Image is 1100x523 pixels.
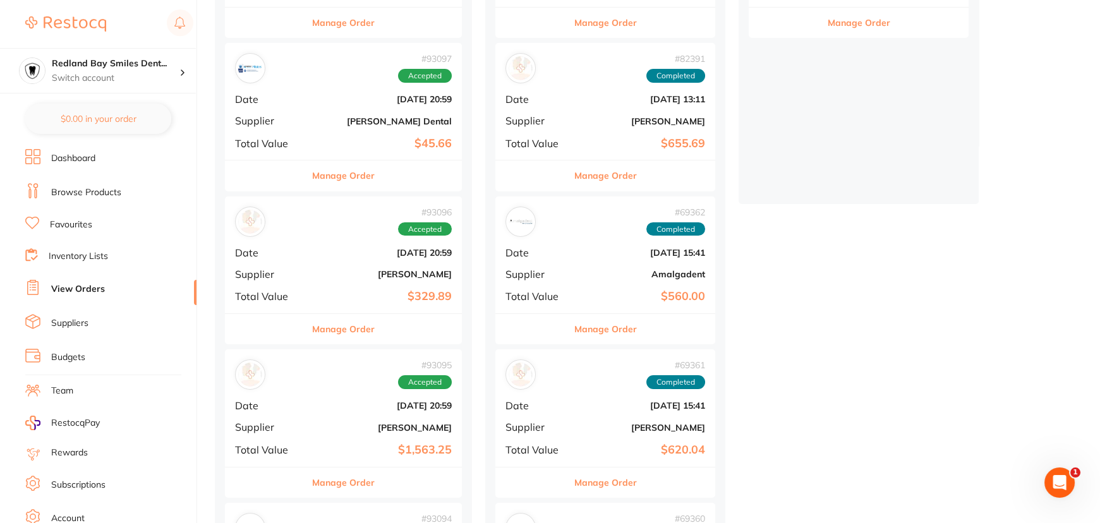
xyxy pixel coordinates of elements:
[579,116,705,126] b: [PERSON_NAME]
[225,196,462,345] div: Adam Dental#93096AcceptedDate[DATE] 20:59Supplier[PERSON_NAME]Total Value$329.89Manage Order
[505,400,569,411] span: Date
[20,58,45,83] img: Redland Bay Smiles Dental
[235,268,304,280] span: Supplier
[52,72,179,85] p: Switch account
[505,93,569,105] span: Date
[579,423,705,433] b: [PERSON_NAME]
[312,8,375,38] button: Manage Order
[314,443,452,457] b: $1,563.25
[312,314,375,344] button: Manage Order
[235,115,304,126] span: Supplier
[398,222,452,236] span: Accepted
[235,247,304,258] span: Date
[579,269,705,279] b: Amalgadent
[25,9,106,39] a: Restocq Logo
[579,443,705,457] b: $620.04
[505,421,569,433] span: Supplier
[235,400,304,411] span: Date
[574,8,637,38] button: Manage Order
[225,349,462,498] div: Henry Schein Halas#93095AcceptedDate[DATE] 20:59Supplier[PERSON_NAME]Total Value$1,563.25Manage O...
[509,210,533,234] img: Amalgadent
[398,207,452,217] span: # 93096
[1070,467,1080,478] span: 1
[25,16,106,32] img: Restocq Logo
[312,160,375,191] button: Manage Order
[574,467,637,498] button: Manage Order
[828,8,890,38] button: Manage Order
[509,363,533,387] img: Adam Dental
[238,56,262,80] img: Erskine Dental
[398,69,452,83] span: Accepted
[646,207,705,217] span: # 69362
[646,360,705,370] span: # 69361
[51,447,88,459] a: Rewards
[314,290,452,303] b: $329.89
[509,56,533,80] img: Henry Schein Halas
[314,269,452,279] b: [PERSON_NAME]
[579,400,705,411] b: [DATE] 15:41
[235,93,304,105] span: Date
[505,115,569,126] span: Supplier
[225,43,462,191] div: Erskine Dental#93097AcceptedDate[DATE] 20:59Supplier[PERSON_NAME] DentalTotal Value$45.66Manage O...
[505,138,569,149] span: Total Value
[646,54,705,64] span: # 82391
[51,283,105,296] a: View Orders
[574,314,637,344] button: Manage Order
[314,400,452,411] b: [DATE] 20:59
[238,210,262,234] img: Adam Dental
[314,94,452,104] b: [DATE] 20:59
[505,444,569,455] span: Total Value
[51,152,95,165] a: Dashboard
[398,360,452,370] span: # 93095
[579,248,705,258] b: [DATE] 15:41
[50,219,92,231] a: Favourites
[235,421,304,433] span: Supplier
[235,444,304,455] span: Total Value
[25,104,171,134] button: $0.00 in your order
[579,137,705,150] b: $655.69
[51,351,85,364] a: Budgets
[398,375,452,389] span: Accepted
[505,268,569,280] span: Supplier
[505,291,569,302] span: Total Value
[235,291,304,302] span: Total Value
[51,186,121,199] a: Browse Products
[49,250,108,263] a: Inventory Lists
[314,116,452,126] b: [PERSON_NAME] Dental
[579,290,705,303] b: $560.00
[646,222,705,236] span: Completed
[51,479,106,491] a: Subscriptions
[235,138,304,149] span: Total Value
[314,423,452,433] b: [PERSON_NAME]
[1044,467,1075,498] iframe: Intercom live chat
[579,94,705,104] b: [DATE] 13:11
[646,69,705,83] span: Completed
[646,375,705,389] span: Completed
[505,247,569,258] span: Date
[25,416,40,430] img: RestocqPay
[314,248,452,258] b: [DATE] 20:59
[25,416,100,430] a: RestocqPay
[52,57,179,70] h4: Redland Bay Smiles Dental
[238,363,262,387] img: Henry Schein Halas
[51,417,100,430] span: RestocqPay
[51,317,88,330] a: Suppliers
[398,54,452,64] span: # 93097
[314,137,452,150] b: $45.66
[51,385,73,397] a: Team
[574,160,637,191] button: Manage Order
[312,467,375,498] button: Manage Order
